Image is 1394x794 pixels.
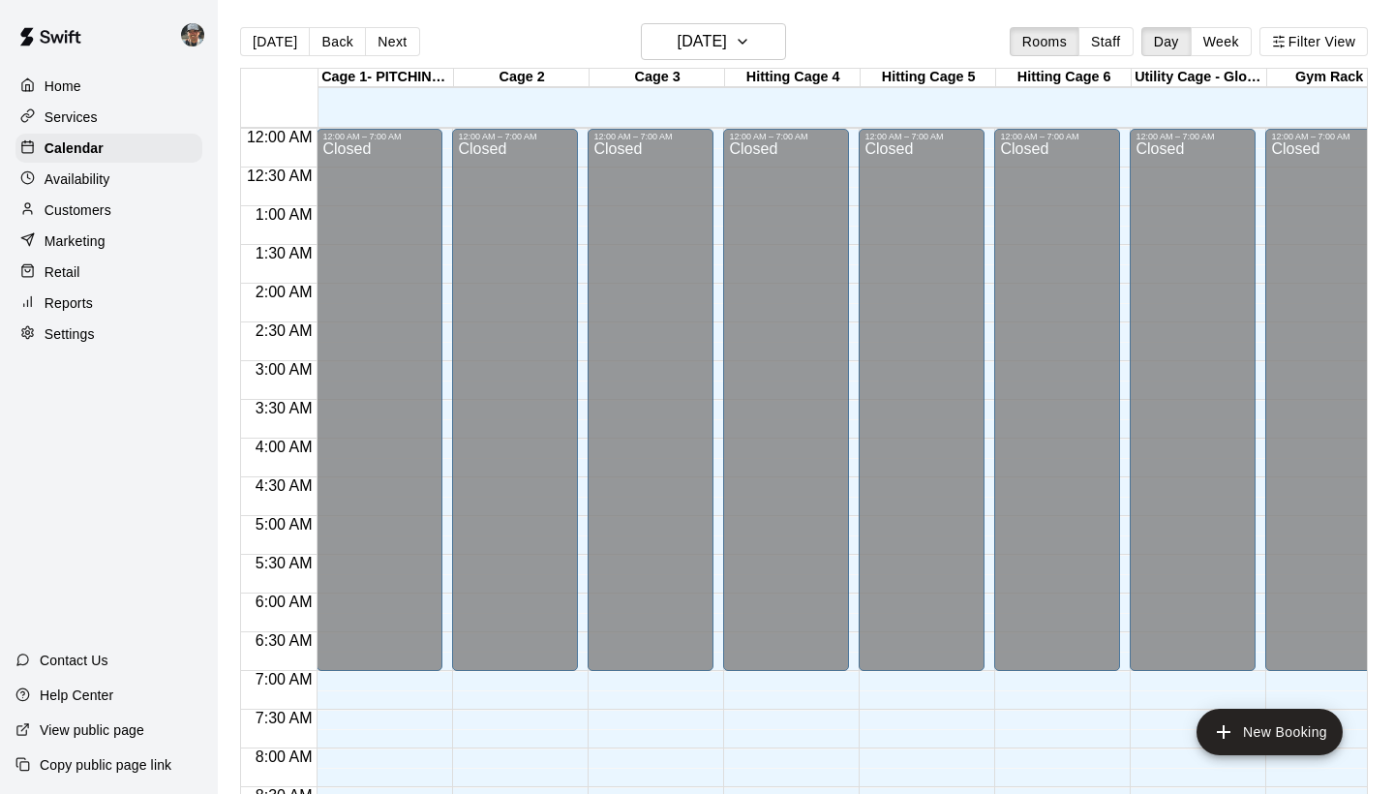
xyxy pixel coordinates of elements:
span: 2:00 AM [251,284,318,300]
h6: [DATE] [678,28,727,55]
div: 12:00 AM – 7:00 AM: Closed [1265,129,1391,671]
a: Marketing [15,227,202,256]
button: [DATE] [240,27,310,56]
div: 12:00 AM – 7:00 AM [458,132,572,141]
span: 12:00 AM [242,129,318,145]
a: Calendar [15,134,202,163]
span: 2:30 AM [251,322,318,339]
p: Calendar [45,138,104,158]
div: Closed [729,141,843,678]
span: 1:30 AM [251,245,318,261]
span: 12:30 AM [242,168,318,184]
span: 5:30 AM [251,555,318,571]
div: 12:00 AM – 7:00 AM [593,132,708,141]
div: Hitting Cage 4 [725,69,861,87]
p: Services [45,107,98,127]
a: Retail [15,258,202,287]
div: Closed [458,141,572,678]
p: Customers [45,200,111,220]
span: 5:00 AM [251,516,318,533]
div: 12:00 AM – 7:00 AM: Closed [859,129,985,671]
img: Adam Broyles [181,23,204,46]
span: 4:30 AM [251,477,318,494]
div: 12:00 AM – 7:00 AM [1136,132,1250,141]
span: 7:00 AM [251,671,318,687]
span: 6:30 AM [251,632,318,649]
button: Rooms [1010,27,1079,56]
a: Settings [15,320,202,349]
div: 12:00 AM – 7:00 AM: Closed [588,129,713,671]
div: Closed [1136,141,1250,678]
span: 6:00 AM [251,594,318,610]
button: Staff [1078,27,1134,56]
div: Closed [1000,141,1114,678]
div: Hitting Cage 6 [996,69,1132,87]
a: Services [15,103,202,132]
p: Contact Us [40,651,108,670]
p: Retail [45,262,80,282]
a: Availability [15,165,202,194]
div: 12:00 AM – 7:00 AM: Closed [723,129,849,671]
p: Marketing [45,231,106,251]
button: Next [365,27,419,56]
span: 4:00 AM [251,439,318,455]
a: Customers [15,196,202,225]
button: Day [1141,27,1192,56]
div: 12:00 AM – 7:00 AM [1000,132,1114,141]
div: 12:00 AM – 7:00 AM: Closed [994,129,1120,671]
div: Closed [864,141,979,678]
div: Closed [322,141,437,678]
p: Reports [45,293,93,313]
div: 12:00 AM – 7:00 AM: Closed [1130,129,1256,671]
button: Filter View [1259,27,1368,56]
div: 12:00 AM – 7:00 AM: Closed [452,129,578,671]
div: Closed [593,141,708,678]
div: 12:00 AM – 7:00 AM: Closed [317,129,442,671]
p: View public page [40,720,144,740]
div: Cage 3 [590,69,725,87]
div: 12:00 AM – 7:00 AM [322,132,437,141]
span: 3:30 AM [251,400,318,416]
span: 3:00 AM [251,361,318,378]
span: 7:30 AM [251,710,318,726]
button: [DATE] [641,23,786,60]
span: 1:00 AM [251,206,318,223]
p: Copy public page link [40,755,171,775]
div: Cage 1- PITCHING ONLY [318,69,454,87]
div: 12:00 AM – 7:00 AM [864,132,979,141]
div: 12:00 AM – 7:00 AM [1271,132,1385,141]
p: Help Center [40,686,113,705]
a: Reports [15,289,202,318]
div: Hitting Cage 5 [861,69,996,87]
span: 8:00 AM [251,748,318,765]
p: Home [45,76,81,96]
div: 12:00 AM – 7:00 AM [729,132,843,141]
button: add [1197,709,1343,755]
a: Home [15,72,202,101]
div: Adam Broyles [177,15,218,54]
div: Closed [1271,141,1385,678]
p: Settings [45,324,95,344]
div: Utility Cage - Glove Work and Tee Work ONLY [1132,69,1267,87]
div: Cage 2 [454,69,590,87]
button: Week [1191,27,1252,56]
p: Availability [45,169,110,189]
button: Back [309,27,366,56]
